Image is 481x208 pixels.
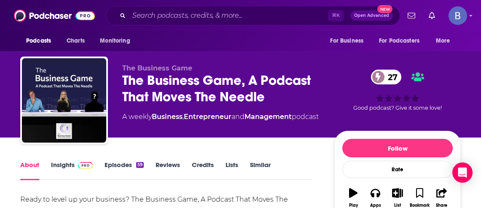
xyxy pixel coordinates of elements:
[334,64,461,116] div: 27Good podcast? Give it some love!
[436,35,450,47] span: More
[449,6,467,25] img: User Profile
[78,162,93,169] img: Podchaser Pro
[350,11,393,21] button: Open AdvancedNew
[192,161,214,180] a: Credits
[379,35,419,47] span: For Podcasters
[330,35,363,47] span: For Business
[94,33,141,49] button: open menu
[449,6,467,25] button: Show profile menu
[342,139,453,157] button: Follow
[452,162,473,183] div: Open Intercom Messenger
[231,113,245,121] span: and
[430,33,461,49] button: open menu
[377,5,392,13] span: New
[342,161,453,178] div: Rate
[374,33,432,49] button: open menu
[156,161,180,180] a: Reviews
[20,33,62,49] button: open menu
[183,113,184,121] span: ,
[67,35,85,47] span: Charts
[100,35,130,47] span: Monitoring
[404,8,419,23] a: Show notifications dropdown
[245,113,292,121] a: Management
[184,113,231,121] a: Entrepreneur
[328,10,344,21] span: ⌘ K
[106,6,400,25] div: Search podcasts, credits, & more...
[379,70,402,84] span: 27
[410,203,430,208] div: Bookmark
[436,203,447,208] div: Share
[449,6,467,25] span: Logged in as BTallent
[26,35,51,47] span: Podcasts
[371,70,402,84] a: 27
[129,9,328,22] input: Search podcasts, credits, & more...
[353,105,442,111] span: Good podcast? Give it some love!
[51,161,93,180] a: InsightsPodchaser Pro
[370,203,381,208] div: Apps
[324,33,374,49] button: open menu
[20,161,39,180] a: About
[22,58,106,143] img: The Business Game, A Podcast That Moves The Needle
[14,8,95,24] img: Podchaser - Follow, Share and Rate Podcasts
[122,112,319,122] div: A weekly podcast
[122,64,192,72] span: The Business Game
[105,161,144,180] a: Episodes59
[250,161,271,180] a: Similar
[394,203,401,208] div: List
[425,8,438,23] a: Show notifications dropdown
[152,113,183,121] a: Business
[354,14,389,18] span: Open Advanced
[349,203,358,208] div: Play
[61,33,90,49] a: Charts
[226,161,238,180] a: Lists
[136,162,144,168] div: 59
